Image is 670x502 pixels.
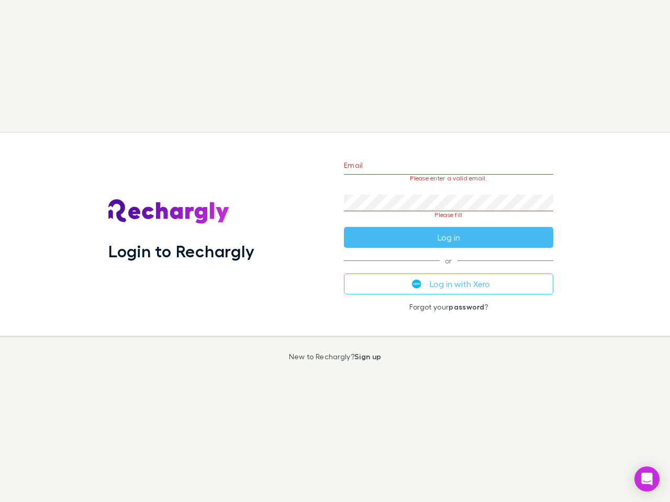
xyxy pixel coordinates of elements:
p: New to Rechargly? [289,352,382,361]
button: Log in [344,227,553,248]
img: Xero's logo [412,279,421,289]
button: Log in with Xero [344,273,553,294]
div: Open Intercom Messenger [634,466,660,492]
img: Rechargly's Logo [108,199,230,224]
h1: Login to Rechargly [108,241,254,261]
p: Please fill [344,211,553,219]
p: Forgot your ? [344,303,553,311]
p: Please enter a valid email. [344,175,553,182]
a: password [449,302,484,311]
a: Sign up [354,352,381,361]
